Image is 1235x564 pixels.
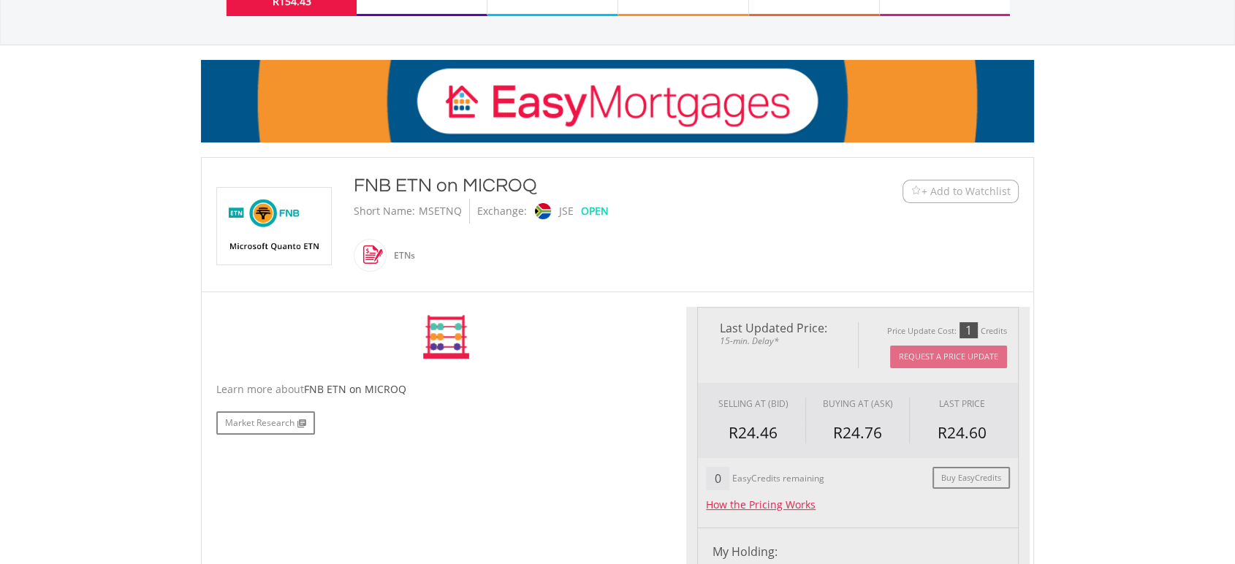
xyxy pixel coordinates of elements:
span: FNB ETN on MICROQ [304,382,406,396]
span: + Add to Watchlist [921,184,1011,199]
div: FNB ETN on MICROQ [354,172,813,199]
div: JSE [559,199,574,224]
img: EasyMortage Promotion Banner [201,60,1034,142]
div: ETNs [387,238,415,273]
div: Short Name: [354,199,415,224]
img: Watchlist [911,186,921,197]
div: Learn more about [216,382,675,397]
div: MSETNQ [419,199,462,224]
div: OPEN [581,199,609,224]
img: EQU.ZA.MSETNQ.png [219,188,329,264]
div: Exchange: [477,199,527,224]
button: Watchlist + Add to Watchlist [902,180,1019,203]
img: jse.png [535,203,551,219]
a: Market Research [216,411,315,435]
